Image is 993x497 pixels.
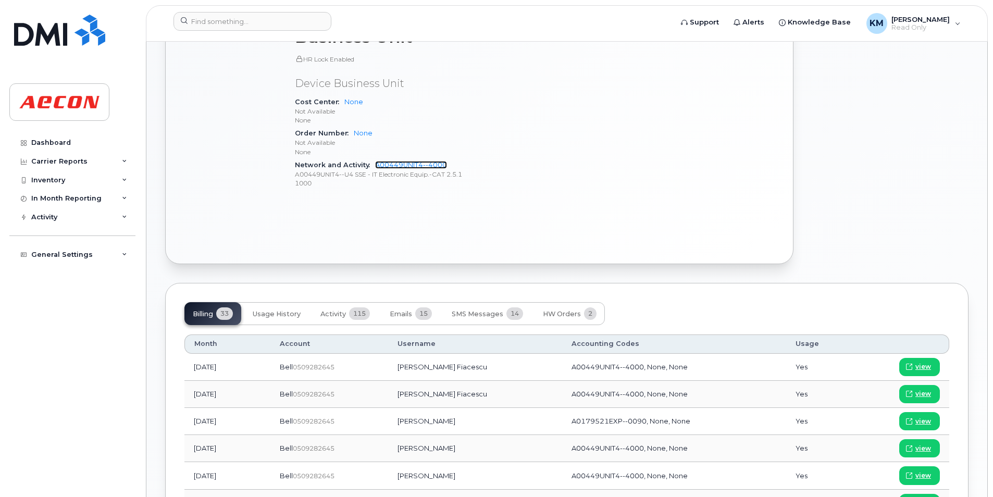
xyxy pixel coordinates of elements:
[375,161,447,169] a: A00449UNIT4--4000
[344,98,363,106] a: None
[543,310,581,318] span: HW Orders
[726,12,772,33] a: Alerts
[184,462,270,489] td: [DATE]
[173,12,331,31] input: Find something...
[572,444,688,452] span: A00449UNIT4--4000, None, None
[280,444,293,452] span: Bell
[915,362,931,371] span: view
[786,334,854,353] th: Usage
[388,334,562,353] th: Username
[295,129,354,137] span: Order Number
[786,381,854,408] td: Yes
[572,363,688,371] span: A00449UNIT4--4000, None, None
[742,17,764,28] span: Alerts
[388,354,562,381] td: [PERSON_NAME] Fiacescu
[295,170,519,179] p: A00449UNIT4--U4 SSE - IT Electronic Equip.-CAT 2.5.1
[786,435,854,462] td: Yes
[786,462,854,489] td: Yes
[320,310,346,318] span: Activity
[280,471,293,480] span: Bell
[388,462,562,489] td: [PERSON_NAME]
[572,471,688,480] span: A00449UNIT4--4000, None, None
[899,439,940,457] a: view
[295,138,519,147] p: Not Available
[899,412,940,430] a: view
[915,444,931,453] span: view
[452,310,503,318] span: SMS Messages
[295,55,519,64] p: HR Lock Enabled
[293,444,334,452] span: 0509282645
[295,76,519,91] p: Device Business Unit
[690,17,719,28] span: Support
[354,129,373,137] a: None
[280,390,293,398] span: Bell
[293,417,334,425] span: 0509282645
[388,408,562,435] td: [PERSON_NAME]
[388,381,562,408] td: [PERSON_NAME] Fiacescu
[786,354,854,381] td: Yes
[293,363,334,371] span: 0509282645
[295,179,519,188] p: 1000
[184,381,270,408] td: [DATE]
[270,334,388,353] th: Account
[184,408,270,435] td: [DATE]
[295,161,375,169] span: Network and Activity
[786,408,854,435] td: Yes
[899,385,940,403] a: view
[388,435,562,462] td: [PERSON_NAME]
[572,390,688,398] span: A00449UNIT4--4000, None, None
[295,116,519,125] p: None
[788,17,851,28] span: Knowledge Base
[293,472,334,480] span: 0509282645
[295,98,344,106] span: Cost Center
[915,471,931,480] span: view
[674,12,726,33] a: Support
[295,147,519,156] p: None
[349,307,370,320] span: 115
[891,23,950,32] span: Read Only
[899,466,940,484] a: view
[184,334,270,353] th: Month
[295,28,519,46] h3: Business Unit
[295,107,519,116] p: Not Available
[184,435,270,462] td: [DATE]
[390,310,412,318] span: Emails
[891,15,950,23] span: [PERSON_NAME]
[293,390,334,398] span: 0509282645
[772,12,858,33] a: Knowledge Base
[572,417,690,425] span: A0179521EXP--0090, None, None
[915,389,931,399] span: view
[899,358,940,376] a: view
[415,307,432,320] span: 15
[870,17,884,30] span: KM
[506,307,523,320] span: 14
[562,334,786,353] th: Accounting Codes
[280,363,293,371] span: Bell
[280,417,293,425] span: Bell
[184,354,270,381] td: [DATE]
[253,310,301,318] span: Usage History
[584,307,597,320] span: 2
[915,417,931,426] span: view
[859,13,968,34] div: Kezia Mathew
